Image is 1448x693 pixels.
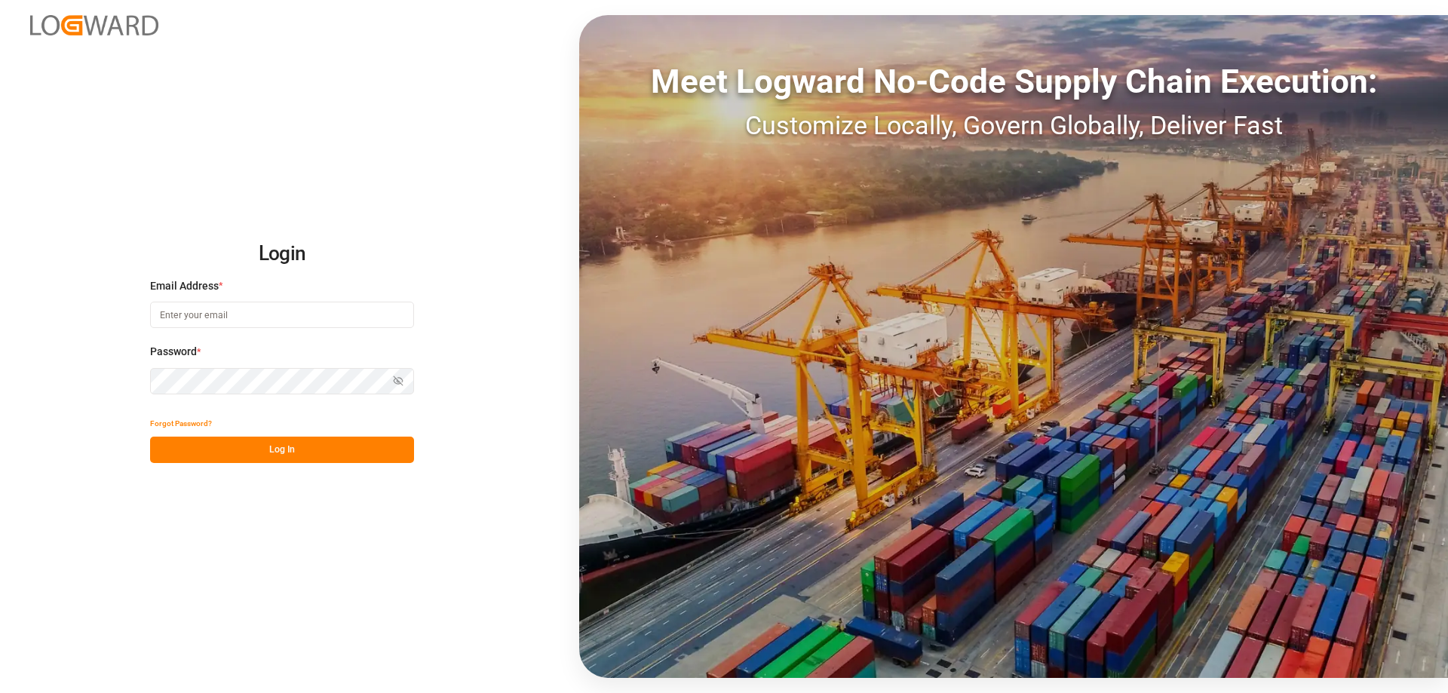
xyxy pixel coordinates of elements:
[150,437,414,463] button: Log In
[579,57,1448,106] div: Meet Logward No-Code Supply Chain Execution:
[150,410,212,437] button: Forgot Password?
[150,302,414,328] input: Enter your email
[30,15,158,35] img: Logward_new_orange.png
[579,106,1448,145] div: Customize Locally, Govern Globally, Deliver Fast
[150,344,197,360] span: Password
[150,230,414,278] h2: Login
[150,278,219,294] span: Email Address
